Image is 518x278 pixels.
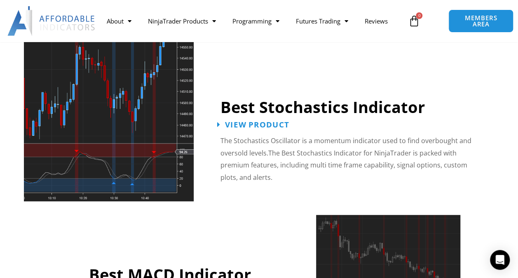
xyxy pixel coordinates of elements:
[220,96,425,118] a: Best Stochastics Indicator
[356,12,396,31] a: Reviews
[396,9,432,33] a: 0
[98,12,140,31] a: About
[224,12,288,31] a: Programming
[217,120,289,128] a: View Product
[448,9,513,33] a: MEMBERS AREA
[490,250,510,270] div: Open Intercom Messenger
[98,12,404,31] nav: Menu
[7,6,96,36] img: LogoAI | Affordable Indicators – NinjaTrader
[457,15,505,27] span: MEMBERS AREA
[24,37,194,201] img: Best Stochastic Indicator NinjaTrader | Affordable Indicators – NinjaTrader
[225,120,289,128] span: View Product
[220,136,471,158] span: The Stochastics Oscillator is a momentum indicator used to find overbought and oversold levels.
[416,12,422,19] span: 0
[220,135,482,184] p: The Best Stochastics Indicator for NinjaTrader is packed with premium features, including multi t...
[140,12,224,31] a: NinjaTrader Products
[288,12,356,31] a: Futures Trading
